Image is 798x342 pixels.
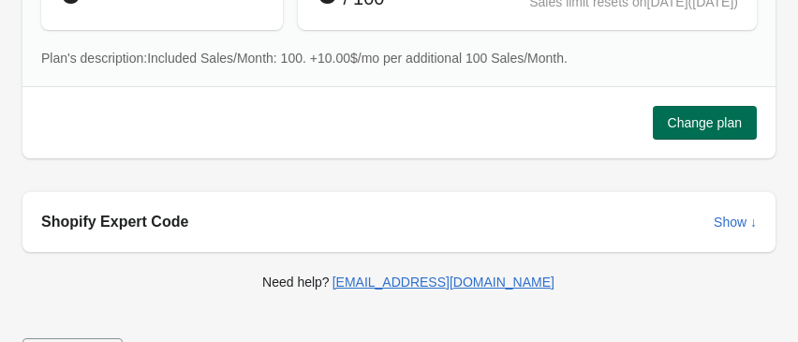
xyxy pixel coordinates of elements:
p: Plan's description: Included Sales/Month: 100. +10.00$/mo per additional 100 Sales/Month. [41,49,757,67]
span: Change plan [668,115,742,130]
button: Change plan [653,106,757,140]
span: Need help? [262,275,330,290]
span: Show ↓ [714,215,757,230]
h2: Shopify Expert Code [41,211,699,233]
a: [EMAIL_ADDRESS][DOMAIN_NAME] [332,275,554,290]
button: Show ↓ [706,205,764,239]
